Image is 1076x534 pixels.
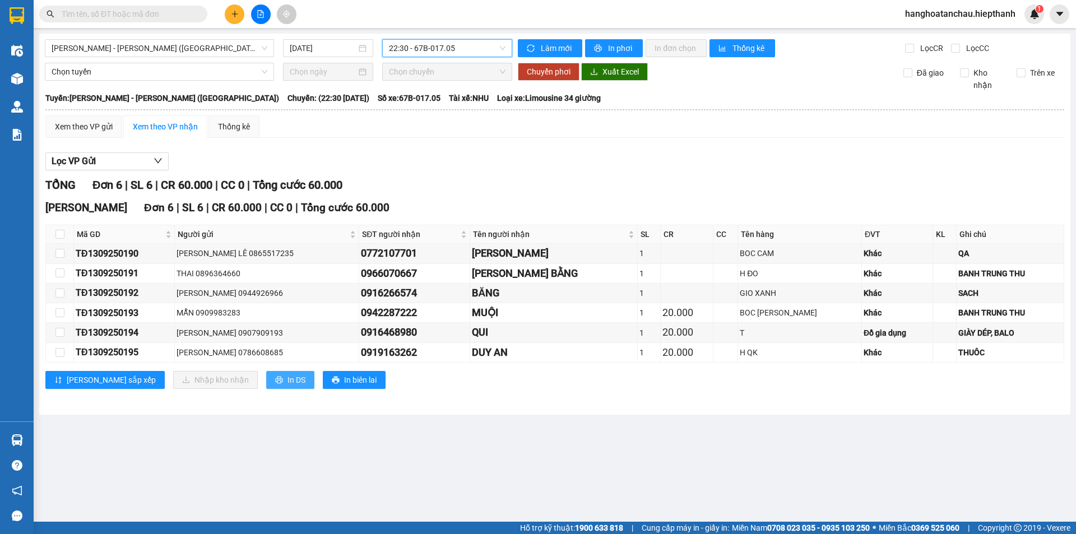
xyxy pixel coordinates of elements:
[11,434,23,446] img: warehouse-icon
[225,4,244,24] button: plus
[1014,524,1022,532] span: copyright
[916,42,945,54] span: Lọc CR
[608,42,634,54] span: In phơi
[76,326,173,340] div: TĐ1309250194
[361,245,468,261] div: 0772107701
[76,345,173,359] div: TĐ1309250195
[359,343,470,363] td: 0919163262
[639,307,658,319] div: 1
[161,178,212,192] span: CR 60.000
[275,376,283,385] span: printer
[270,201,293,214] span: CC 0
[497,92,601,104] span: Loại xe: Limousine 34 giường
[295,201,298,214] span: |
[639,247,658,259] div: 1
[732,42,766,54] span: Thống kê
[718,44,728,53] span: bar-chart
[602,66,639,78] span: Xuất Excel
[389,63,505,80] span: Chọn chuyến
[958,287,1062,299] div: SACH
[520,522,623,534] span: Hỗ trợ kỹ thuật:
[215,178,218,192] span: |
[74,244,175,263] td: TĐ1309250190
[177,307,357,319] div: MẪN 0909983283
[740,247,860,259] div: BOC CAM
[55,120,113,133] div: Xem theo VP gửi
[74,343,175,363] td: TĐ1309250195
[287,374,305,386] span: In DS
[642,522,729,534] span: Cung cấp máy in - giấy in:
[378,92,440,104] span: Số xe: 67B-017.05
[958,247,1062,259] div: QA
[740,307,860,319] div: BOC [PERSON_NAME]
[470,303,637,323] td: MUỘI
[472,345,635,360] div: DUY AN
[1026,67,1059,79] span: Trên xe
[1055,9,1065,19] span: caret-down
[359,264,470,284] td: 0966070667
[11,73,23,85] img: warehouse-icon
[864,247,931,259] div: Khác
[662,305,711,321] div: 20.000
[206,201,209,214] span: |
[359,303,470,323] td: 0942287222
[74,303,175,323] td: TĐ1309250193
[862,225,933,244] th: ĐVT
[154,156,163,165] span: down
[472,285,635,301] div: BĂNG
[74,264,175,284] td: TĐ1309250191
[646,39,707,57] button: In đơn chọn
[362,228,458,240] span: SĐT người nhận
[740,327,860,339] div: T
[45,94,279,103] b: Tuyến: [PERSON_NAME] - [PERSON_NAME] ([GEOGRAPHIC_DATA])
[287,92,369,104] span: Chuyến: (22:30 [DATE])
[173,371,258,389] button: downloadNhập kho nhận
[361,305,468,321] div: 0942287222
[738,225,862,244] th: Tên hàng
[541,42,573,54] span: Làm mới
[45,201,127,214] span: [PERSON_NAME]
[740,267,860,280] div: H ĐO
[912,67,948,79] span: Đã giao
[177,287,357,299] div: [PERSON_NAME] 0944926966
[472,266,635,281] div: [PERSON_NAME] BẰNG
[968,522,970,534] span: |
[470,343,637,363] td: DUY AN
[1036,5,1043,13] sup: 1
[958,307,1062,319] div: BANH TRUNG THU
[864,307,931,319] div: Khác
[632,522,633,534] span: |
[449,92,489,104] span: Tài xế: NHU
[247,178,250,192] span: |
[45,178,76,192] span: TỔNG
[62,8,194,20] input: Tìm tên, số ĐT hoặc mã đơn
[639,327,658,339] div: 1
[332,376,340,385] span: printer
[470,244,637,263] td: HOÀNG ANH
[177,247,357,259] div: [PERSON_NAME] LÊ 0865517235
[76,247,173,261] div: TĐ1309250190
[182,201,203,214] span: SL 6
[873,526,876,530] span: ⚪️
[1050,4,1069,24] button: caret-down
[473,228,625,240] span: Tên người nhận
[472,324,635,340] div: QUI
[12,485,22,496] span: notification
[740,346,860,359] div: H QK
[177,346,357,359] div: [PERSON_NAME] 0786608685
[585,39,643,57] button: printerIn phơi
[277,4,296,24] button: aim
[767,523,870,532] strong: 0708 023 035 - 0935 103 250
[879,522,959,534] span: Miền Bắc
[359,323,470,342] td: 0916468980
[131,178,152,192] span: SL 6
[76,286,173,300] div: TĐ1309250192
[323,371,386,389] button: printerIn biên lai
[218,120,250,133] div: Thống kê
[661,225,713,244] th: CR
[864,327,931,339] div: Đồ gia dụng
[257,10,265,18] span: file-add
[67,374,156,386] span: [PERSON_NAME] sắp xếp
[11,129,23,141] img: solution-icon
[144,201,174,214] span: Đơn 6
